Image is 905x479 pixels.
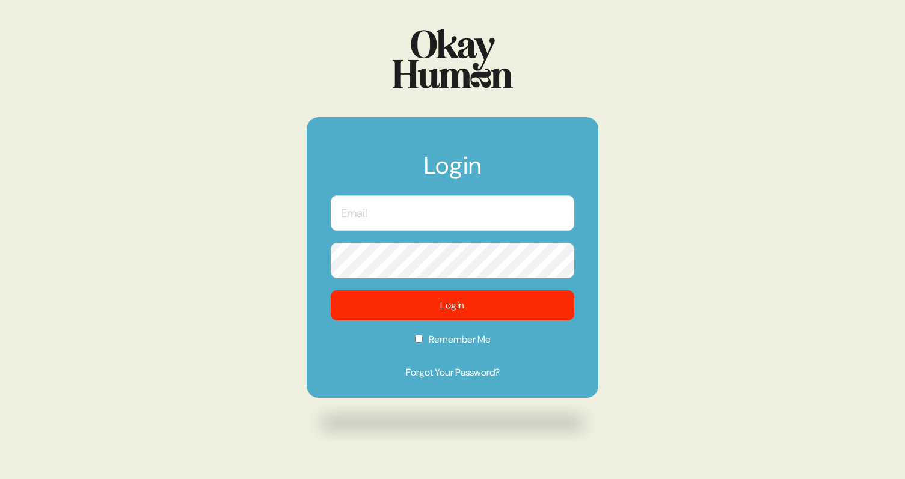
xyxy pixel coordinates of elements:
button: Login [331,290,574,320]
img: Drop shadow [307,404,598,442]
a: Forgot Your Password? [331,365,574,380]
h1: Login [331,153,574,189]
img: Logo [393,29,513,88]
input: Remember Me [415,335,423,343]
label: Remember Me [331,332,574,355]
input: Email [331,195,574,231]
